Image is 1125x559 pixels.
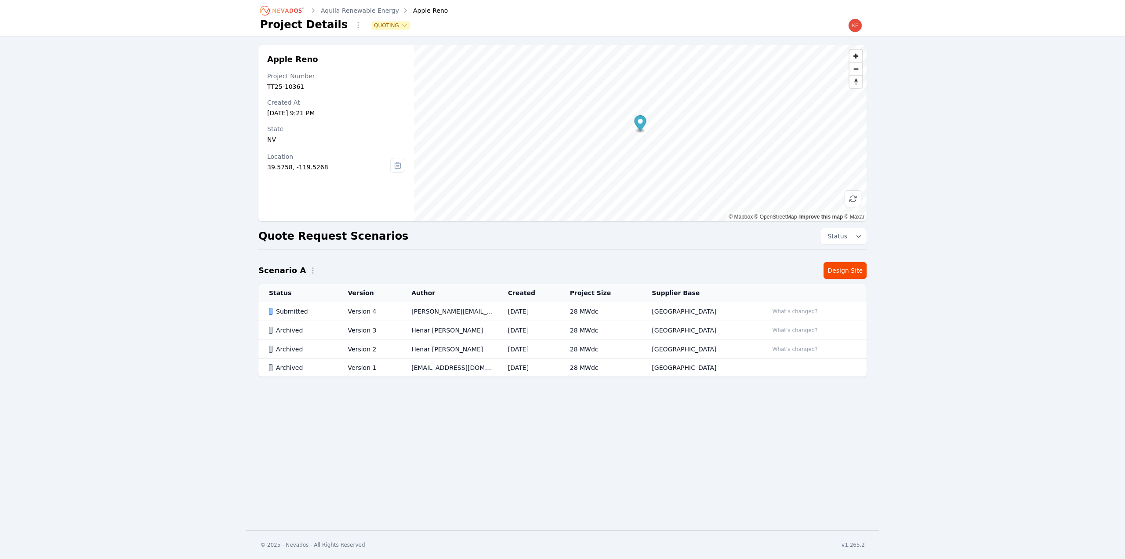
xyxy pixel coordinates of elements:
td: 28 MWdc [559,321,642,340]
a: Mapbox [729,214,753,220]
button: What's changed? [769,344,822,354]
div: Apple Reno [401,6,448,15]
td: Version 1 [337,359,401,377]
div: Location [267,152,390,161]
button: Reset bearing to north [849,75,862,88]
span: Zoom out [849,63,862,75]
div: v1.265.2 [842,541,865,548]
a: Aquila Renewable Energy [321,6,399,15]
button: Zoom in [849,50,862,62]
button: Quoting [372,22,410,29]
td: Version 3 [337,321,401,340]
th: Created [497,284,559,302]
div: TT25-10361 [267,82,405,91]
div: Map marker [634,115,646,133]
div: Archived [269,363,333,372]
a: OpenStreetMap [755,214,797,220]
div: © 2025 - Nevados - All Rights Reserved [260,541,365,548]
th: Supplier Base [641,284,758,302]
h2: Scenario A [258,264,306,277]
button: What's changed? [769,307,822,316]
button: Zoom out [849,62,862,75]
a: Improve this map [799,214,843,220]
h1: Project Details [260,18,348,32]
button: Status [820,228,867,244]
td: Version 2 [337,340,401,359]
td: [DATE] [497,321,559,340]
td: [DATE] [497,359,559,377]
td: Henar [PERSON_NAME] [401,340,497,359]
tr: ArchivedVersion 2Henar [PERSON_NAME][DATE]28 MWdc[GEOGRAPHIC_DATA]What's changed? [258,340,867,359]
h2: Apple Reno [267,54,405,65]
div: Archived [269,345,333,354]
td: [PERSON_NAME][EMAIL_ADDRESS][PERSON_NAME][DOMAIN_NAME] [401,302,497,321]
td: [GEOGRAPHIC_DATA] [641,340,758,359]
td: [GEOGRAPHIC_DATA] [641,302,758,321]
div: [DATE] 9:21 PM [267,109,405,117]
a: Design Site [824,262,867,279]
span: Status [824,232,847,241]
td: Version 4 [337,302,401,321]
td: [DATE] [497,302,559,321]
img: kevin.west@nevados.solar [848,18,862,33]
th: Author [401,284,497,302]
div: Project Number [267,72,405,80]
tr: ArchivedVersion 3Henar [PERSON_NAME][DATE]28 MWdc[GEOGRAPHIC_DATA]What's changed? [258,321,867,340]
td: [DATE] [497,340,559,359]
div: NV [267,135,405,144]
canvas: Map [414,45,867,221]
td: 28 MWdc [559,302,642,321]
td: [EMAIL_ADDRESS][DOMAIN_NAME] [401,359,497,377]
td: 28 MWdc [559,340,642,359]
tr: ArchivedVersion 1[EMAIL_ADDRESS][DOMAIN_NAME][DATE]28 MWdc[GEOGRAPHIC_DATA] [258,359,867,377]
span: Reset bearing to north [849,76,862,88]
a: Maxar [844,214,864,220]
td: [GEOGRAPHIC_DATA] [641,359,758,377]
td: [GEOGRAPHIC_DATA] [641,321,758,340]
div: Created At [267,98,405,107]
div: State [267,124,405,133]
th: Project Size [559,284,642,302]
td: Henar [PERSON_NAME] [401,321,497,340]
th: Version [337,284,401,302]
div: Submitted [269,307,333,316]
nav: Breadcrumb [260,4,448,18]
th: Status [258,284,337,302]
td: 28 MWdc [559,359,642,377]
div: 39.5758, -119.5268 [267,163,390,172]
h2: Quote Request Scenarios [258,229,408,243]
tr: SubmittedVersion 4[PERSON_NAME][EMAIL_ADDRESS][PERSON_NAME][DOMAIN_NAME][DATE]28 MWdc[GEOGRAPHIC_... [258,302,867,321]
button: What's changed? [769,325,822,335]
div: Archived [269,326,333,335]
